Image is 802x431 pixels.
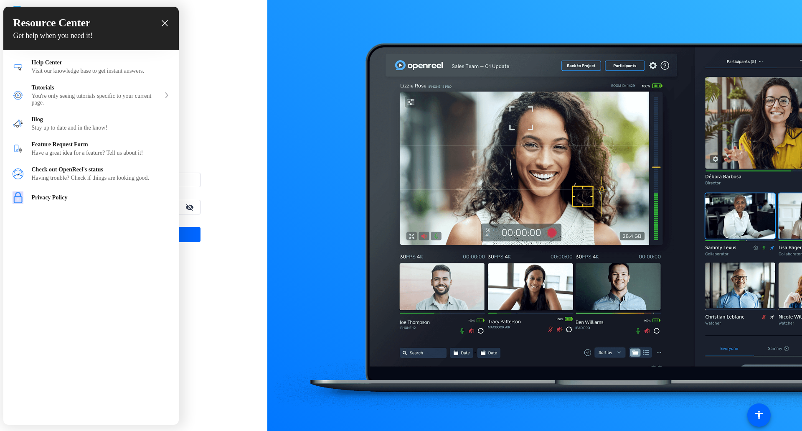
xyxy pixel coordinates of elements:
svg: expand [164,92,169,98]
h1: Resource Center [13,17,169,29]
div: Privacy Policy [3,186,179,209]
div: Having trouble? Check if things are looking good. [32,175,170,181]
div: Blog [3,111,179,136]
div: Have a great idea for a feature? Tell us about it! [32,150,170,156]
div: Tutorials [32,84,160,91]
img: module icon [13,143,23,154]
div: close resource center [161,19,169,27]
img: module icon [13,168,23,179]
div: Feature Request Form [32,141,170,148]
div: Check out OpenReel's status [3,161,179,186]
div: Privacy Policy [32,194,170,201]
div: Help Center [3,54,179,79]
h2: Get help when you need it! [13,31,169,40]
div: Tutorials [3,79,179,111]
div: Stay up to date and in the know! [32,125,170,131]
div: Feature Request Form [3,136,179,161]
div: You're only seeing tutorials specific to your current page. [32,93,160,106]
div: Blog [32,116,170,123]
img: module icon [13,61,23,72]
div: Visit our knowledge base to get instant answers. [32,68,170,74]
img: module icon [13,90,23,101]
div: Help Center [32,59,170,66]
img: module icon [13,191,23,204]
img: module icon [13,118,23,129]
div: Check out OpenReel's status [32,166,170,173]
